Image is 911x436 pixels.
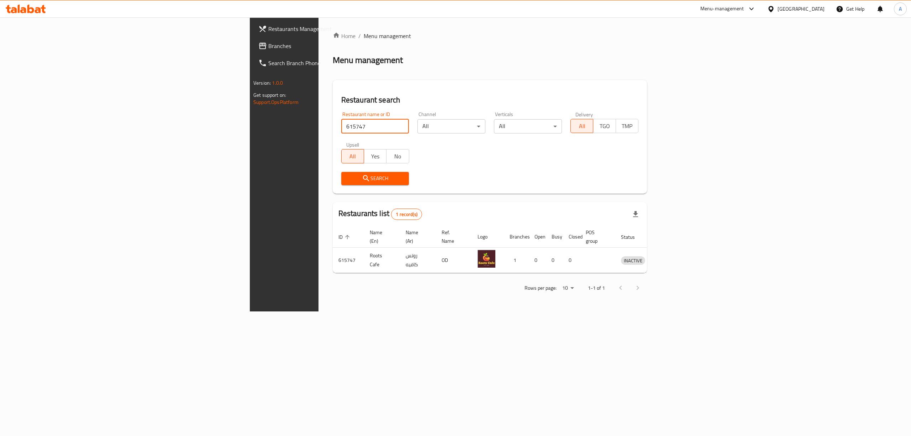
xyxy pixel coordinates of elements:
[529,248,546,273] td: 0
[586,228,607,245] span: POS group
[406,228,427,245] span: Name (Ar)
[389,151,406,162] span: No
[391,209,422,220] div: Total records count
[333,226,678,273] table: enhanced table
[899,5,902,13] span: A
[417,119,485,133] div: All
[570,119,593,133] button: All
[272,78,283,88] span: 1.0.0
[347,174,404,183] span: Search
[442,228,463,245] span: Ref. Name
[268,25,396,33] span: Restaurants Management
[386,149,409,163] button: No
[333,54,403,66] h2: Menu management
[546,248,563,273] td: 0
[370,228,391,245] span: Name (En)
[778,5,825,13] div: [GEOGRAPHIC_DATA]
[621,233,644,241] span: Status
[364,149,386,163] button: Yes
[338,208,422,220] h2: Restaurants list
[341,149,364,163] button: All
[367,151,384,162] span: Yes
[344,151,361,162] span: All
[253,20,402,37] a: Restaurants Management
[546,226,563,248] th: Busy
[333,32,647,40] nav: breadcrumb
[341,119,409,133] input: Search for restaurant name or ID..
[700,5,744,13] div: Menu-management
[563,226,580,248] th: Closed
[596,121,613,131] span: TGO
[559,283,576,294] div: Rows per page:
[341,172,409,185] button: Search
[253,78,271,88] span: Version:
[504,226,529,248] th: Branches
[619,121,636,131] span: TMP
[253,98,299,107] a: Support.OpsPlatform
[574,121,590,131] span: All
[621,257,645,265] span: INACTIVE
[391,211,422,218] span: 1 record(s)
[504,248,529,273] td: 1
[253,90,286,100] span: Get support on:
[494,119,562,133] div: All
[338,233,352,241] span: ID
[472,226,504,248] th: Logo
[478,250,495,268] img: Roots Cafe
[346,142,359,147] label: Upsell
[253,54,402,72] a: Search Branch Phone
[253,37,402,54] a: Branches
[575,112,593,117] label: Delivery
[563,248,580,273] td: 0
[593,119,616,133] button: TGO
[436,248,472,273] td: OD
[525,284,557,293] p: Rows per page:
[341,95,638,105] h2: Restaurant search
[268,59,396,67] span: Search Branch Phone
[627,206,644,223] div: Export file
[400,248,436,273] td: روتس كافيه
[268,42,396,50] span: Branches
[621,256,645,265] div: INACTIVE
[616,119,638,133] button: TMP
[588,284,605,293] p: 1-1 of 1
[529,226,546,248] th: Open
